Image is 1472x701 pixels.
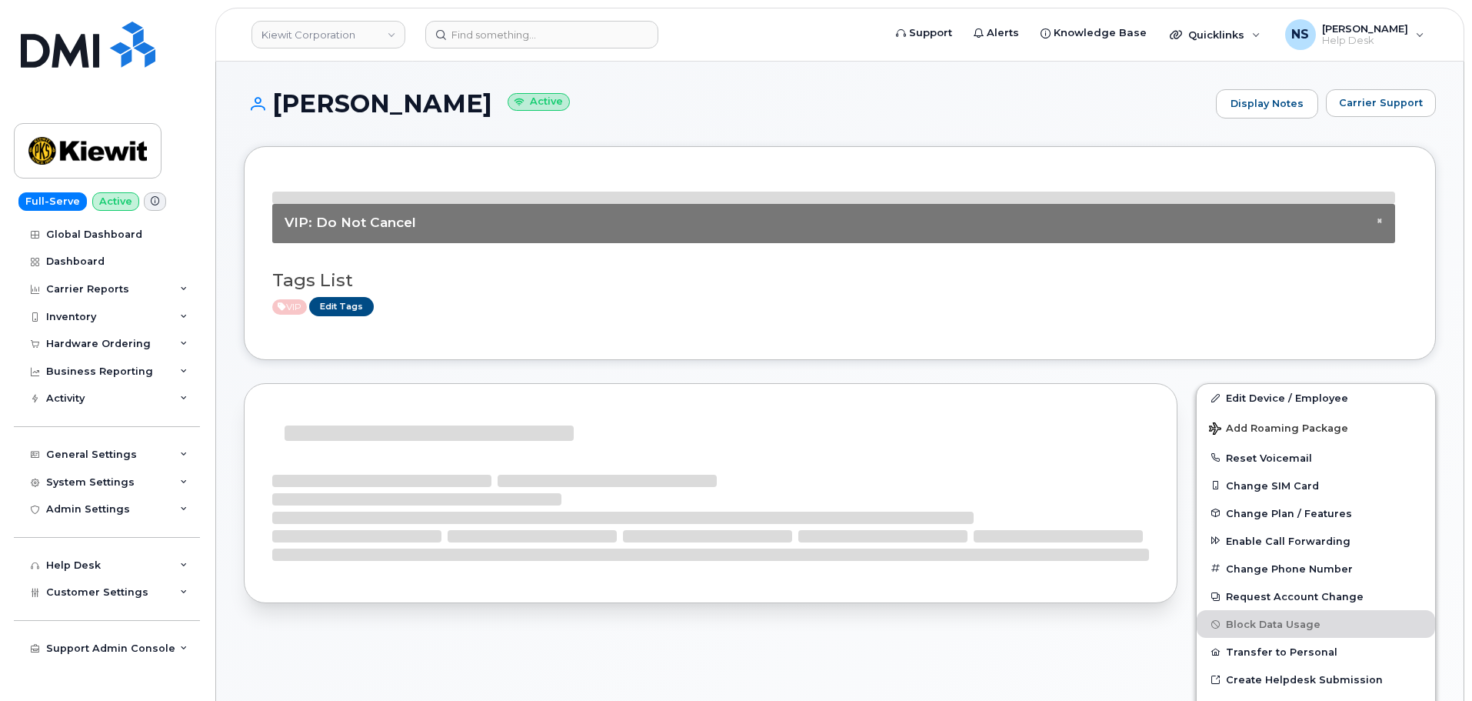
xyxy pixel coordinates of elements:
span: Change Plan / Features [1226,507,1352,519]
button: Change Phone Number [1197,555,1435,582]
small: Active [508,93,570,111]
span: Carrier Support [1339,95,1423,110]
h1: [PERSON_NAME] [244,90,1208,117]
span: Add Roaming Package [1209,422,1348,437]
button: Add Roaming Package [1197,412,1435,443]
a: Edit Tags [309,297,374,316]
button: Reset Voicemail [1197,444,1435,472]
button: Change SIM Card [1197,472,1435,499]
a: Edit Device / Employee [1197,384,1435,412]
button: Transfer to Personal [1197,638,1435,666]
button: Request Account Change [1197,582,1435,610]
button: Close [1377,216,1383,226]
button: Carrier Support [1326,89,1436,117]
a: Display Notes [1216,89,1318,119]
button: Block Data Usage [1197,610,1435,638]
span: VIP: Do Not Cancel [285,215,416,230]
a: Create Helpdesk Submission [1197,666,1435,693]
span: Active [272,299,307,315]
button: Change Plan / Features [1197,499,1435,527]
button: Enable Call Forwarding [1197,527,1435,555]
span: × [1377,215,1383,226]
h3: Tags List [272,271,1407,290]
span: Enable Call Forwarding [1226,535,1350,546]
